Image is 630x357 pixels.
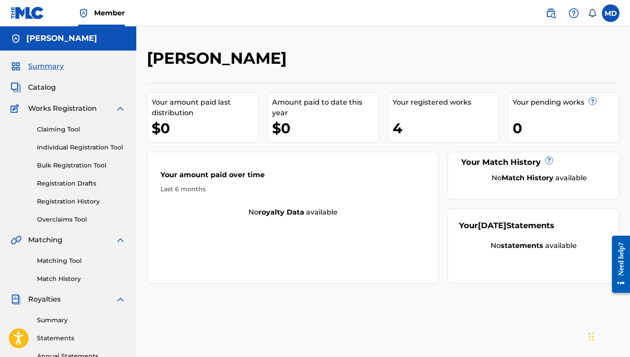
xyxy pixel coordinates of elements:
h2: [PERSON_NAME] [147,48,291,68]
img: Works Registration [11,103,22,114]
div: Your amount paid over time [160,170,425,185]
a: CatalogCatalog [11,82,56,93]
span: Works Registration [28,103,97,114]
a: Match History [37,274,126,284]
a: Individual Registration Tool [37,143,126,152]
img: expand [115,235,126,245]
h5: Malik Drake [26,33,97,44]
div: Help [565,4,583,22]
strong: Match History [502,174,554,182]
a: Summary [37,316,126,325]
div: No available [470,173,608,183]
span: ? [589,98,596,105]
strong: statements [501,241,543,250]
span: ? [546,157,553,164]
span: [DATE] [478,221,506,230]
img: Top Rightsholder [78,8,89,18]
a: Public Search [542,4,560,22]
a: Registration History [37,197,126,206]
div: No available [147,207,438,218]
a: Matching Tool [37,256,126,266]
iframe: Resource Center [605,229,630,299]
a: SummarySummary [11,61,64,72]
div: Notifications [588,9,597,18]
img: expand [115,103,126,114]
strong: royalty data [259,208,304,216]
div: 0 [513,118,619,138]
div: Your Statements [459,220,554,232]
img: MLC Logo [11,7,44,19]
iframe: Chat Widget [586,315,630,357]
div: Your pending works [513,97,619,108]
a: Registration Drafts [37,179,126,188]
div: Amount paid to date this year [272,97,379,118]
a: Bulk Registration Tool [37,161,126,170]
span: Catalog [28,82,56,93]
img: Royalties [11,294,21,305]
div: User Menu [602,4,619,22]
span: Summary [28,61,64,72]
div: Your registered works [393,97,499,108]
img: Accounts [11,33,21,44]
div: 4 [393,118,499,138]
img: Summary [11,61,21,72]
a: Claiming Tool [37,125,126,134]
img: search [546,8,556,18]
div: $0 [272,118,379,138]
img: Matching [11,235,22,245]
div: Last 6 months [160,185,425,194]
div: Drag [589,324,594,350]
span: Member [94,8,125,18]
div: Your amount paid last distribution [152,97,258,118]
img: Catalog [11,82,21,93]
div: No available [459,240,608,251]
a: Statements [37,334,126,343]
img: expand [115,294,126,305]
div: $0 [152,118,258,138]
span: Royalties [28,294,61,305]
div: Your Match History [459,157,608,168]
img: help [568,8,579,18]
a: Overclaims Tool [37,215,126,224]
span: Matching [28,235,62,245]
